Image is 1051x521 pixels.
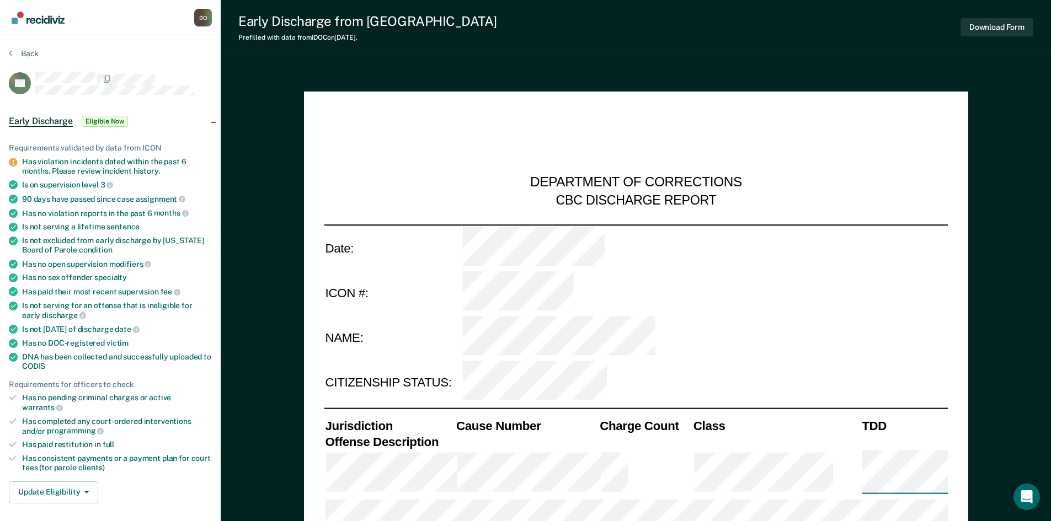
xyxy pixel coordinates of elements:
[12,12,65,24] img: Recidiviz
[194,9,212,26] button: Profile dropdown button
[78,463,105,472] span: clients)
[22,259,212,269] div: Has no open supervision
[22,403,63,412] span: warrants
[194,9,212,26] div: B O
[9,49,39,58] button: Back
[22,180,212,190] div: Is on supervision level
[79,245,113,254] span: condition
[22,324,212,334] div: Is not [DATE] of discharge
[22,236,212,255] div: Is not excluded from early discharge by [US_STATE] Board of Parole
[9,143,212,153] div: Requirements validated by data from ICON
[22,157,212,176] div: Has violation incidents dated within the past 6 months. Please review incident history.
[115,325,139,334] span: date
[47,426,104,435] span: programming
[22,222,212,232] div: Is not serving a lifetime
[94,273,127,282] span: specialty
[22,454,212,472] div: Has consistent payments or a payment plan for court fees (for parole
[324,315,461,361] td: NAME:
[1013,484,1040,510] div: Open Intercom Messenger
[109,260,152,268] span: modifiers
[238,34,497,41] div: Prefilled with data from IDOC on [DATE] .
[238,13,497,29] div: Early Discharge from [GEOGRAPHIC_DATA]
[22,362,45,370] span: CODIS
[82,116,129,127] span: Eligible Now
[961,18,1033,36] button: Download Form
[556,192,716,208] div: CBC DISCHARGE REPORT
[22,339,212,348] div: Has no DOC-registered
[692,417,860,433] th: Class
[9,481,98,503] button: Update Eligibility
[324,361,461,406] td: CITIZENSHIP STATUS:
[100,180,114,189] span: 3
[154,208,189,217] span: months
[9,116,73,127] span: Early Discharge
[861,417,948,433] th: TDD
[22,393,212,412] div: Has no pending criminal charges or active
[324,270,461,315] td: ICON #:
[22,287,212,297] div: Has paid their most recent supervision
[530,174,742,192] div: DEPARTMENT OF CORRECTIONS
[22,208,212,218] div: Has no violation reports in the past 6
[599,417,692,433] th: Charge Count
[22,301,212,320] div: Is not serving for an offense that is ineligible for early
[9,380,212,389] div: Requirements for officers to check
[22,273,212,282] div: Has no sex offender
[22,352,212,371] div: DNA has been collected and successfully uploaded to
[22,417,212,436] div: Has completed any court-ordered interventions and/or
[324,224,461,270] td: Date:
[324,433,455,449] th: Offense Description
[161,287,180,296] span: fee
[106,339,129,347] span: victim
[22,194,212,204] div: 90 days have passed since case
[324,417,455,433] th: Jurisdiction
[42,311,86,320] span: discharge
[22,440,212,449] div: Has paid restitution in
[103,440,114,449] span: full
[106,222,140,231] span: sentence
[136,195,185,203] span: assignment
[455,417,598,433] th: Cause Number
